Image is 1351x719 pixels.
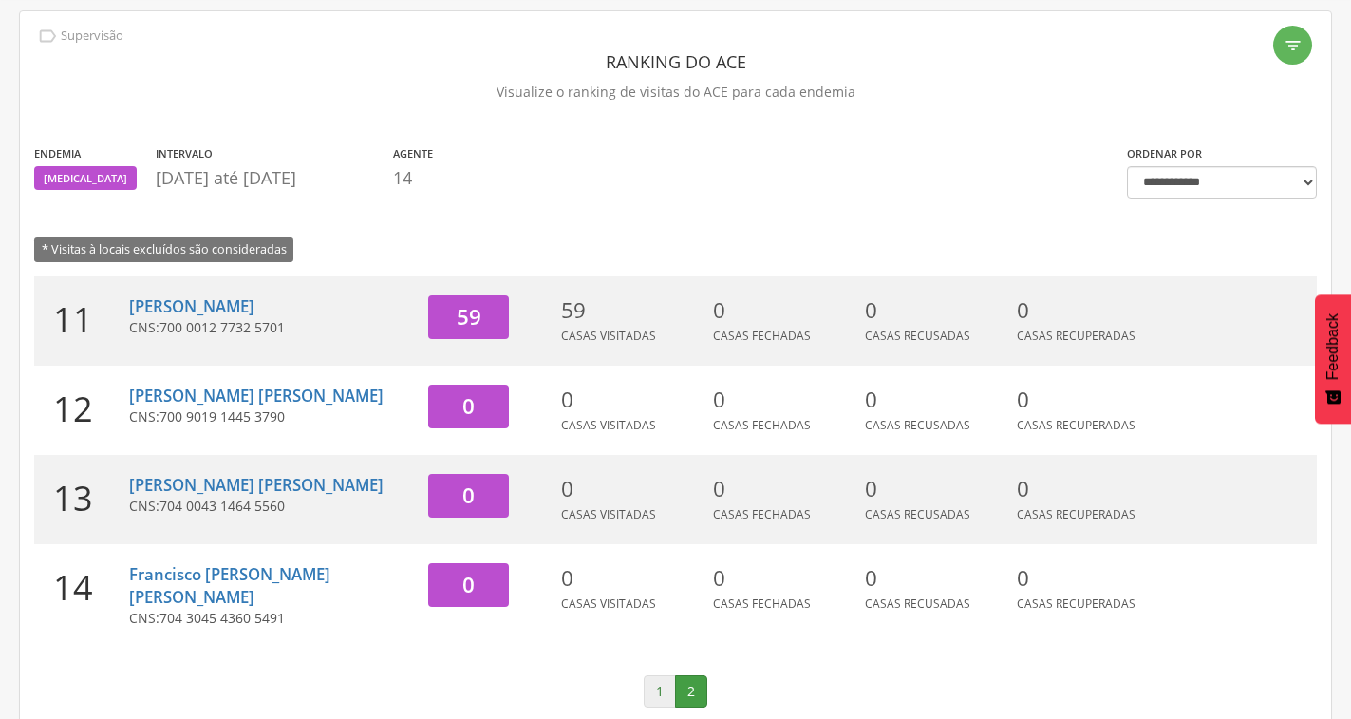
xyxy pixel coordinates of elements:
[129,385,384,407] a: [PERSON_NAME] [PERSON_NAME]
[561,295,704,326] p: 59
[865,295,1007,326] p: 0
[34,276,129,366] div: 11
[1127,146,1202,161] label: Ordenar por
[1315,294,1351,424] button: Feedback - Mostrar pesquisa
[34,455,129,544] div: 13
[1284,36,1303,55] i: 
[713,295,855,326] p: 0
[713,328,811,344] span: Casas Fechadas
[462,481,475,510] span: 0
[1017,563,1159,594] p: 0
[129,609,414,628] p: CNS:
[393,146,433,161] label: Agente
[1017,417,1135,433] span: Casas Recuperadas
[462,570,475,599] span: 0
[159,407,285,426] span: 700 9019 1445 3790
[713,385,855,415] p: 0
[393,166,433,191] p: 14
[159,318,285,336] span: 700 0012 7732 5701
[129,295,254,317] a: [PERSON_NAME]
[561,596,656,612] span: Casas Visitadas
[34,237,293,261] span: * Visitas à locais excluídos são consideradas
[1017,596,1135,612] span: Casas Recuperadas
[561,417,656,433] span: Casas Visitadas
[865,385,1007,415] p: 0
[865,506,970,522] span: Casas Recusadas
[865,328,970,344] span: Casas Recusadas
[159,609,285,627] span: 704 3045 4360 5491
[1017,506,1135,522] span: Casas Recuperadas
[129,474,384,496] a: [PERSON_NAME] [PERSON_NAME]
[462,391,475,421] span: 0
[1017,385,1159,415] p: 0
[34,146,81,161] label: Endemia
[37,26,58,47] i: 
[675,675,707,708] a: 2
[713,417,811,433] span: Casas Fechadas
[713,563,855,594] p: 0
[156,166,384,191] p: [DATE] até [DATE]
[34,366,129,455] div: 12
[44,171,127,186] span: [MEDICAL_DATA]
[1017,328,1135,344] span: Casas Recuperadas
[561,563,704,594] p: 0
[457,302,481,331] span: 59
[713,506,811,522] span: Casas Fechadas
[713,596,811,612] span: Casas Fechadas
[34,544,129,656] div: 14
[159,497,285,515] span: 704 0043 1464 5560
[1017,474,1159,504] p: 0
[129,497,414,516] p: CNS:
[1324,313,1342,380] span: Feedback
[34,79,1317,105] p: Visualize o ranking de visitas do ACE para cada endemia
[865,417,970,433] span: Casas Recusadas
[129,563,330,608] a: Francisco [PERSON_NAME] [PERSON_NAME]
[61,28,123,44] p: Supervisão
[713,474,855,504] p: 0
[34,45,1317,79] header: Ranking do ACE
[644,675,676,708] a: 1
[561,385,704,415] p: 0
[865,563,1007,594] p: 0
[561,474,704,504] p: 0
[561,506,656,522] span: Casas Visitadas
[1017,295,1159,326] p: 0
[156,146,213,161] label: Intervalo
[129,318,414,337] p: CNS:
[129,407,414,426] p: CNS:
[865,474,1007,504] p: 0
[865,596,970,612] span: Casas Recusadas
[561,328,656,344] span: Casas Visitadas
